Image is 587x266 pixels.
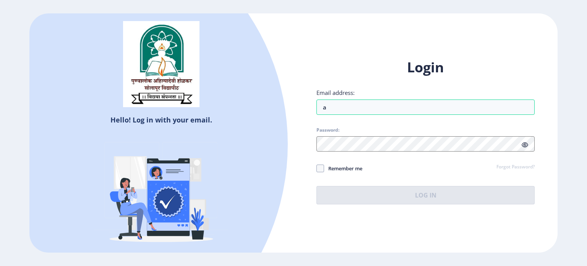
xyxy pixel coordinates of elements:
[94,127,228,261] img: Verified-rafiki.svg
[316,186,535,204] button: Log In
[316,58,535,77] h1: Login
[324,164,362,173] span: Remember me
[316,127,339,133] label: Password:
[496,164,535,171] a: Forgot Password?
[123,21,199,108] img: sulogo.png
[316,89,355,96] label: Email address:
[316,100,535,115] input: Email address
